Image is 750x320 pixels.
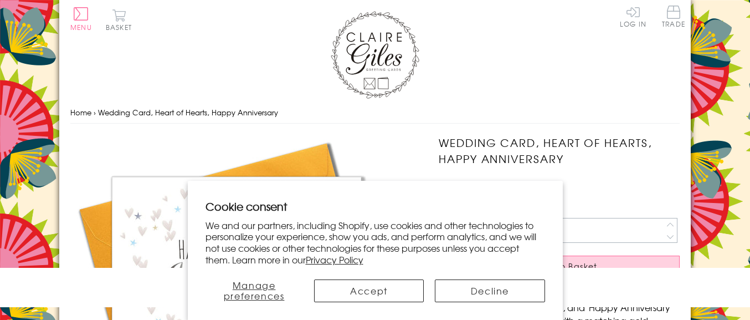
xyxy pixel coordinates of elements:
[206,220,545,266] p: We and our partners, including Shopify, use cookies and other technologies to personalize your ex...
[535,261,598,272] span: Add to Basket
[206,280,303,302] button: Manage preferences
[70,101,680,124] nav: breadcrumbs
[306,253,363,266] a: Privacy Policy
[70,7,92,31] button: Menu
[314,280,424,302] button: Accept
[98,107,278,118] span: Wedding Card, Heart of Hearts, Happy Anniversary
[70,22,92,32] span: Menu
[662,6,685,29] a: Trade
[224,278,285,302] span: Manage preferences
[94,107,96,118] span: ›
[206,199,545,214] h2: Cookie consent
[331,11,419,99] img: Claire Giles Greetings Cards
[435,280,544,302] button: Decline
[620,6,646,27] a: Log In
[439,135,680,167] h1: Wedding Card, Heart of Hearts, Happy Anniversary
[662,6,685,27] span: Trade
[70,107,91,118] a: Home
[104,9,134,31] button: Basket
[439,178,469,191] span: QUI027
